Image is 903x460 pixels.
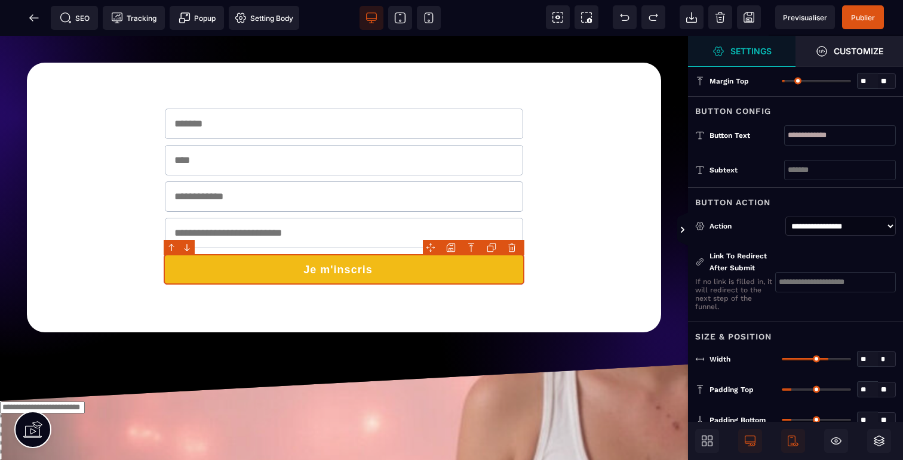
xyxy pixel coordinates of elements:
span: Publier [851,13,875,22]
div: Button Action [688,187,903,209]
span: Screenshot [575,5,598,29]
span: Popup [179,12,216,24]
strong: Customize [834,47,883,55]
span: Settings [688,36,795,67]
div: Size & Position [688,322,903,344]
span: Setting Body [235,12,293,24]
span: Desktop Only [738,429,762,453]
div: Subtext [709,164,784,176]
span: Margin Top [709,76,749,86]
span: Hide/Show Block [824,429,848,453]
span: Width [709,354,730,364]
span: View components [546,5,570,29]
span: Open Layers [867,429,891,453]
span: Padding Bottom [709,415,766,425]
div: Action [709,220,781,232]
span: Padding Top [709,385,754,394]
p: If no link is filled in, it will redirect to the next step of the funnel. [695,277,775,311]
span: SEO [60,12,90,24]
span: Previsualiser [783,13,827,22]
span: Tracking [111,12,156,24]
div: Button Text [709,129,784,141]
span: Open Style Manager [795,36,903,67]
span: Open Blocks [695,429,719,453]
span: Preview [775,5,835,29]
strong: Settings [730,47,772,55]
button: Je m'inscris [164,218,524,249]
div: Button Config [688,96,903,118]
div: Link [695,250,775,274]
span: Mobile Only [781,429,805,453]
